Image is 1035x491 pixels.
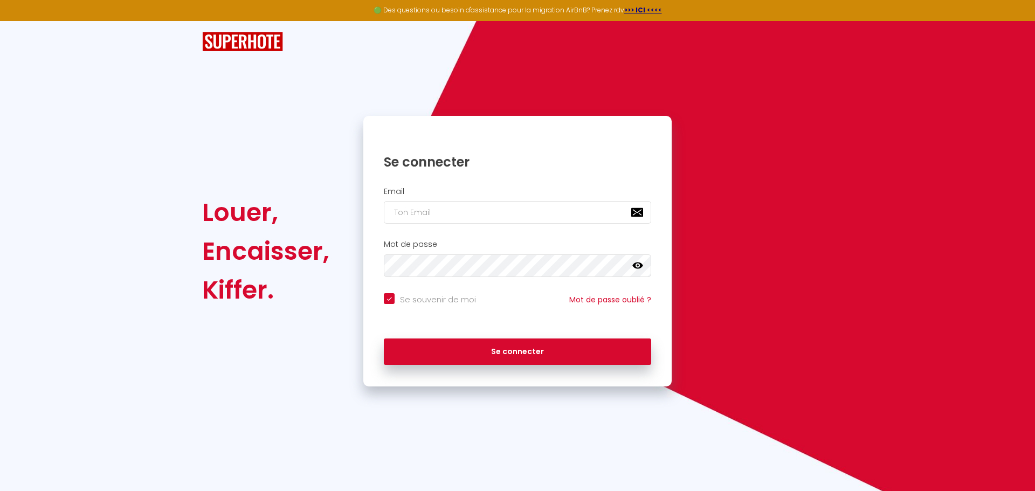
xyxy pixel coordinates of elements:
h1: Se connecter [384,154,651,170]
button: Se connecter [384,338,651,365]
div: Encaisser, [202,232,329,271]
img: SuperHote logo [202,32,283,52]
a: Mot de passe oublié ? [569,294,651,305]
h2: Mot de passe [384,240,651,249]
div: Kiffer. [202,271,329,309]
div: Louer, [202,193,329,232]
h2: Email [384,187,651,196]
input: Ton Email [384,201,651,224]
a: >>> ICI <<<< [624,5,662,15]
